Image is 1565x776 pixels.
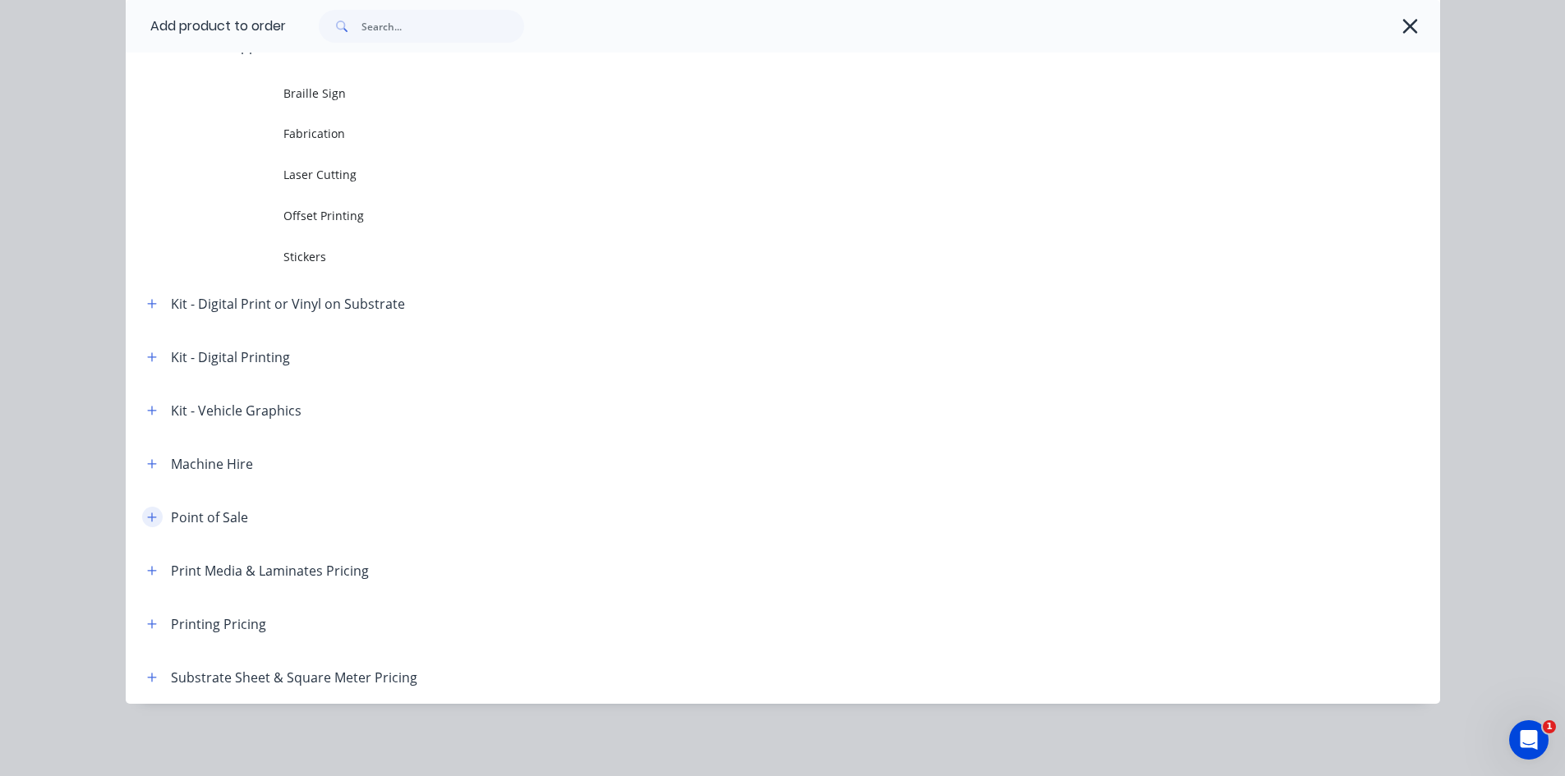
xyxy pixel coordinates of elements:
iframe: Intercom live chat [1509,720,1549,760]
span: Laser Cutting [283,166,1208,183]
div: Print Media & Laminates Pricing [171,561,369,581]
input: Search... [361,10,524,43]
div: Kit - Digital Print or Vinyl on Substrate [171,294,405,314]
div: Substrate Sheet & Square Meter Pricing [171,668,417,687]
span: Stickers [283,248,1208,265]
span: Fabrication [283,125,1208,142]
div: Kit - Digital Printing [171,347,290,367]
div: Printing Pricing [171,614,266,634]
span: 1 [1543,720,1556,733]
div: Machine Hire [171,454,253,474]
div: Kit - Vehicle Graphics [171,401,301,420]
div: Point of Sale [171,507,248,527]
span: Offset Printing [283,207,1208,224]
span: Braille Sign [283,85,1208,102]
